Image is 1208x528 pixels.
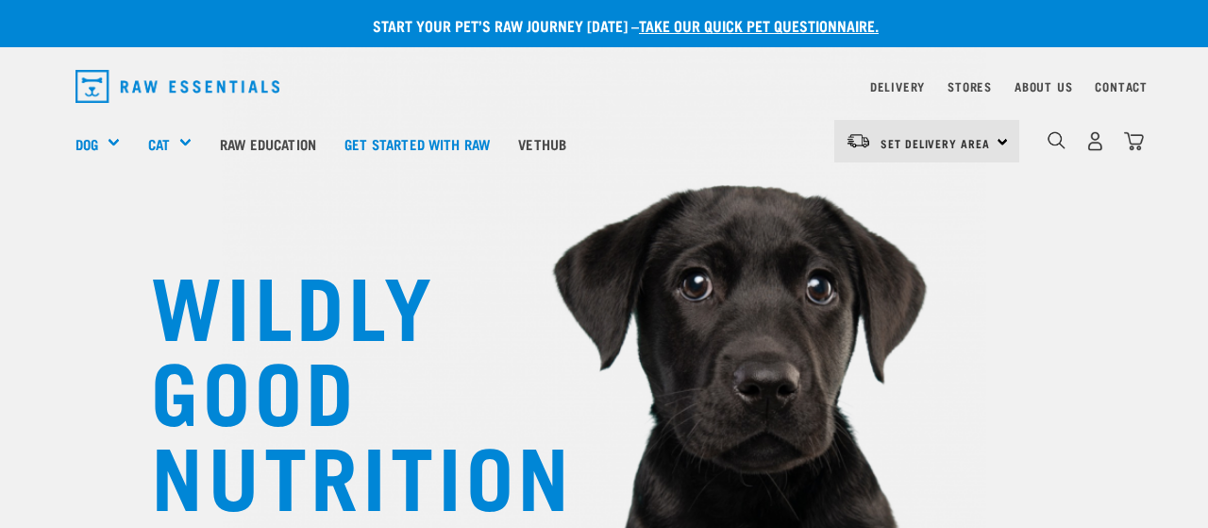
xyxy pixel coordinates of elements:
[504,106,580,181] a: Vethub
[206,106,330,181] a: Raw Education
[639,21,879,29] a: take our quick pet questionnaire.
[60,62,1148,111] nav: dropdown navigation
[948,83,992,90] a: Stores
[75,133,98,155] a: Dog
[1015,83,1072,90] a: About Us
[148,133,170,155] a: Cat
[1124,131,1144,151] img: home-icon@2x.png
[1048,131,1065,149] img: home-icon-1@2x.png
[1085,131,1105,151] img: user.png
[151,260,528,515] h1: WILDLY GOOD NUTRITION
[846,132,871,149] img: van-moving.png
[870,83,925,90] a: Delivery
[330,106,504,181] a: Get started with Raw
[75,70,279,103] img: Raw Essentials Logo
[881,140,990,146] span: Set Delivery Area
[1095,83,1148,90] a: Contact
